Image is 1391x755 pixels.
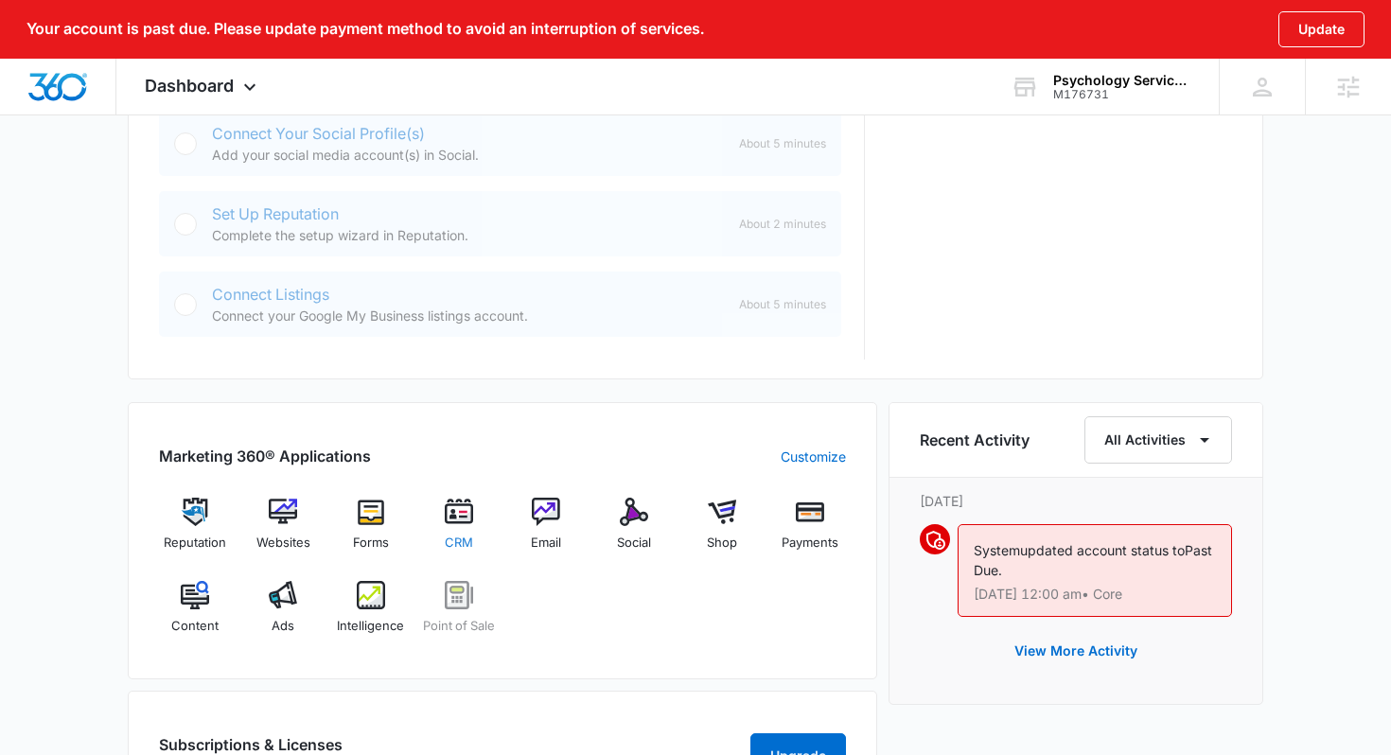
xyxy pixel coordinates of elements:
[920,491,1232,511] p: [DATE]
[212,225,724,245] p: Complete the setup wizard in Reputation.
[164,534,226,553] span: Reputation
[1020,542,1185,558] span: updated account status to
[598,498,671,566] a: Social
[171,617,219,636] span: Content
[422,498,495,566] a: CRM
[247,581,320,649] a: Ads
[781,447,846,466] a: Customize
[995,628,1156,674] button: View More Activity
[445,534,473,553] span: CRM
[739,135,826,152] span: About 5 minutes
[1278,11,1365,47] button: Update
[26,20,704,38] p: Your account is past due. Please update payment method to avoid an interruption of services.
[212,306,724,325] p: Connect your Google My Business listings account.
[353,534,389,553] span: Forms
[212,145,724,165] p: Add your social media account(s) in Social.
[159,445,371,467] h2: Marketing 360® Applications
[707,534,737,553] span: Shop
[974,542,1020,558] span: System
[974,588,1216,601] p: [DATE] 12:00 am • Core
[782,534,838,553] span: Payments
[773,498,846,566] a: Payments
[739,216,826,233] span: About 2 minutes
[256,534,310,553] span: Websites
[116,59,290,114] div: Dashboard
[247,498,320,566] a: Websites
[920,429,1030,451] h6: Recent Activity
[145,76,234,96] span: Dashboard
[739,296,826,313] span: About 5 minutes
[159,498,232,566] a: Reputation
[422,581,495,649] a: Point of Sale
[1053,88,1191,101] div: account id
[1084,416,1232,464] button: All Activities
[335,498,408,566] a: Forms
[337,617,404,636] span: Intelligence
[1053,73,1191,88] div: account name
[423,617,495,636] span: Point of Sale
[159,581,232,649] a: Content
[335,581,408,649] a: Intelligence
[272,617,294,636] span: Ads
[686,498,759,566] a: Shop
[531,534,561,553] span: Email
[617,534,651,553] span: Social
[510,498,583,566] a: Email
